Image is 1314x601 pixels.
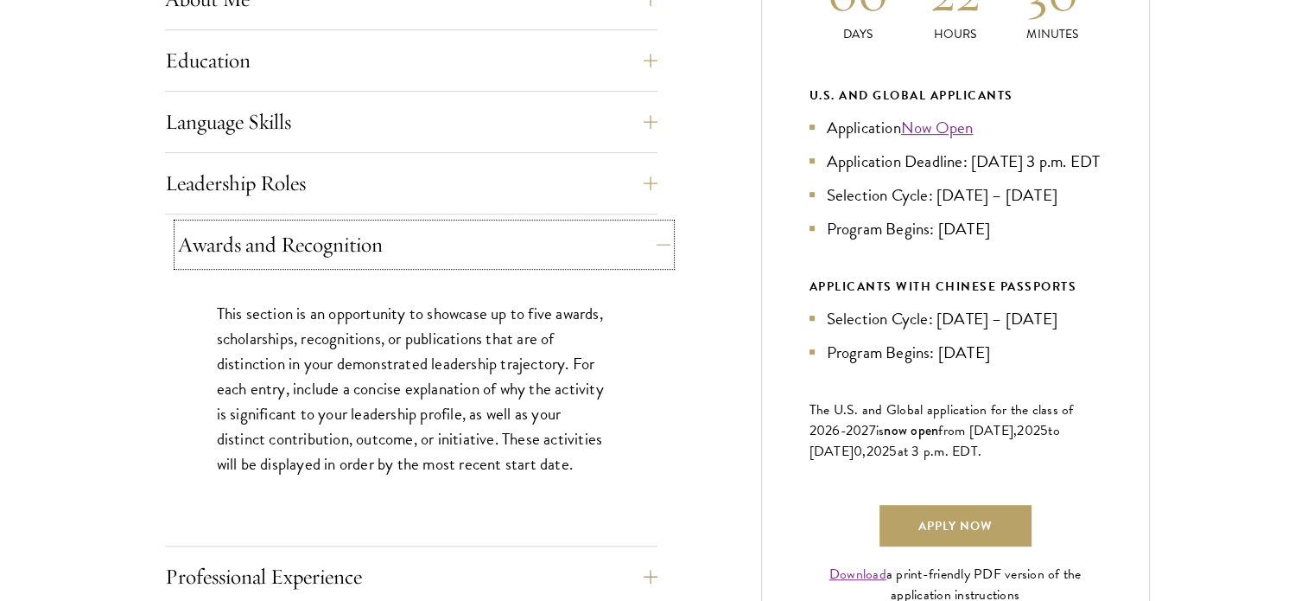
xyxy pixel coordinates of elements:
[866,441,890,462] span: 202
[809,400,1074,441] span: The U.S. and Global application for the class of 202
[809,420,1060,462] span: to [DATE]
[889,441,897,462] span: 5
[832,420,840,441] span: 6
[165,101,657,143] button: Language Skills
[809,85,1101,106] div: U.S. and Global Applicants
[901,115,974,140] a: Now Open
[217,301,606,476] p: This section is an opportunity to showcase up to five awards, scholarships, recognitions, or publ...
[165,163,657,204] button: Leadership Roles
[165,40,657,81] button: Education
[829,564,886,585] a: Download
[1004,25,1101,43] p: Minutes
[809,340,1101,365] li: Program Begins: [DATE]
[1040,420,1048,441] span: 5
[809,276,1101,297] div: APPLICANTS WITH CHINESE PASSPORTS
[809,182,1101,208] li: Selection Cycle: [DATE] – [DATE]
[178,224,670,265] button: Awards and Recognition
[879,505,1032,547] a: Apply Now
[906,25,1004,43] p: Hours
[809,306,1101,331] li: Selection Cycle: [DATE] – [DATE]
[869,420,876,441] span: 7
[876,420,885,441] span: is
[809,115,1101,140] li: Application
[165,556,657,598] button: Professional Experience
[809,149,1101,174] li: Application Deadline: [DATE] 3 p.m. EDT
[854,441,862,462] span: 0
[862,441,866,462] span: ,
[841,420,869,441] span: -202
[809,25,907,43] p: Days
[898,441,982,462] span: at 3 p.m. EDT.
[938,420,1017,441] span: from [DATE],
[809,216,1101,241] li: Program Begins: [DATE]
[1017,420,1040,441] span: 202
[884,420,938,440] span: now open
